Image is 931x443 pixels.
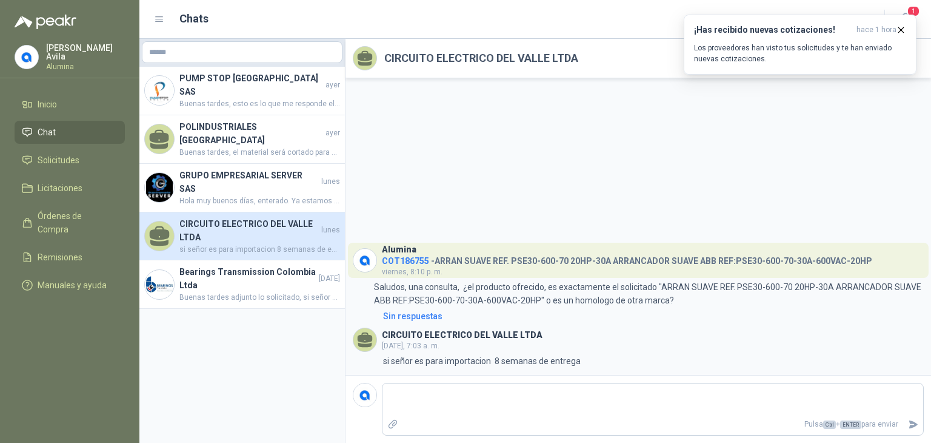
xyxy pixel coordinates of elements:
span: Ctrl [823,421,836,429]
img: Company Logo [145,76,174,105]
img: Company Logo [353,249,376,272]
span: Remisiones [38,251,82,264]
h4: POLINDUSTRIALES [GEOGRAPHIC_DATA] [179,120,323,147]
a: Company LogoGRUPO EMPRESARIAL SERVER SASlunesHola muy buenos días, enterado. Ya estamos gestionan... [139,164,345,212]
h4: - ARRAN SUAVE REF. PSE30-600-70 20HP-30A ARRANCADOR SUAVE ABB REF:PSE30-600-70-30A-600VAC-20HP [382,253,872,265]
h4: CIRCUITO ELECTRICO DEL VALLE LTDA [179,217,319,244]
a: Remisiones [15,246,125,269]
p: Alumina [46,63,125,70]
a: Company LogoPUMP STOP [GEOGRAPHIC_DATA] SASayerBuenas tardes, esto es lo que me responde el area ... [139,67,345,115]
p: [PERSON_NAME] Avila [46,44,125,61]
a: Sin respuestas [381,309,924,323]
span: viernes, 8:10 p. m. [382,268,442,276]
button: 1 [895,8,916,30]
span: Buenas tardes, esto es lo que me responde el area de mantenimiento con respecto a esta solcitud: ... [179,98,340,110]
span: lunes [321,225,340,236]
span: 1 [907,5,920,17]
img: Logo peakr [15,15,76,29]
span: lunes [321,176,340,188]
p: Saludos, una consulta, ¿el producto ofrecido, es exactamente el solicitado "ARRAN SUAVE REF. PSE3... [374,280,924,307]
h3: ¡Has recibido nuevas cotizaciones! [694,25,852,35]
span: Hola muy buenos días, enterado. Ya estamos gestionando para hacer la entrega lo mas pronto posibl... [179,195,340,207]
p: si señor es para importacion 8 semanas de entrega [383,354,581,368]
span: [DATE] [319,273,340,285]
img: Company Logo [353,384,376,407]
a: Licitaciones [15,177,125,200]
a: Inicio [15,93,125,116]
button: ¡Has recibido nuevas cotizaciones!hace 1 hora Los proveedores han visto tus solicitudes y te han ... [684,15,916,75]
span: hace 1 hora [856,25,896,35]
a: Company LogoBearings Transmission Colombia Ltda[DATE]Buenas tardes adjunto lo solicitado, si seño... [139,260,345,309]
span: COT186755 [382,256,429,266]
a: CIRCUITO ELECTRICO DEL VALLE LTDAlunessi señor es para importacion 8 semanas de entrega [139,212,345,261]
span: [DATE], 7:03 a. m. [382,342,439,350]
p: Los proveedores han visto tus solicitudes y te han enviado nuevas cotizaciones. [694,42,906,64]
h4: PUMP STOP [GEOGRAPHIC_DATA] SAS [179,72,323,98]
img: Company Logo [145,173,174,202]
span: ayer [325,127,340,139]
a: Manuales y ayuda [15,274,125,297]
a: Chat [15,121,125,144]
span: Buenas tardes adjunto lo solicitado, si señor si se asumen fletes Gracias por contar con nosotros. [179,292,340,303]
span: si señor es para importacion 8 semanas de entrega [179,244,340,255]
span: Buenas tardes, el material será cortado para hacer piezas que sostengan los perfiles de aluminio ... [179,147,340,158]
a: Solicitudes [15,149,125,172]
img: Company Logo [145,270,174,299]
span: Inicio [38,98,57,111]
span: Solicitudes [38,154,79,167]
a: POLINDUSTRIALES [GEOGRAPHIC_DATA]ayerBuenas tardes, el material será cortado para hacer piezas qu... [139,115,345,164]
h4: Bearings Transmission Colombia Ltda [179,265,316,292]
label: Adjuntar archivos [382,414,403,435]
h3: Alumina [382,246,416,253]
button: Enviar [903,414,923,435]
span: Órdenes de Compra [38,209,113,236]
span: ENTER [840,421,861,429]
p: Pulsa + para enviar [403,414,904,435]
h3: CIRCUITO ELECTRICO DEL VALLE LTDA [382,332,542,339]
img: Company Logo [15,46,38,69]
span: Licitaciones [38,181,82,195]
div: Sin respuestas [383,309,442,323]
span: ayer [325,79,340,91]
span: Manuales y ayuda [38,279,107,292]
h1: Chats [179,10,209,27]
h2: CIRCUITO ELECTRICO DEL VALLE LTDA [384,50,578,67]
h4: GRUPO EMPRESARIAL SERVER SAS [179,169,319,195]
span: Chat [38,126,56,139]
a: Órdenes de Compra [15,205,125,241]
